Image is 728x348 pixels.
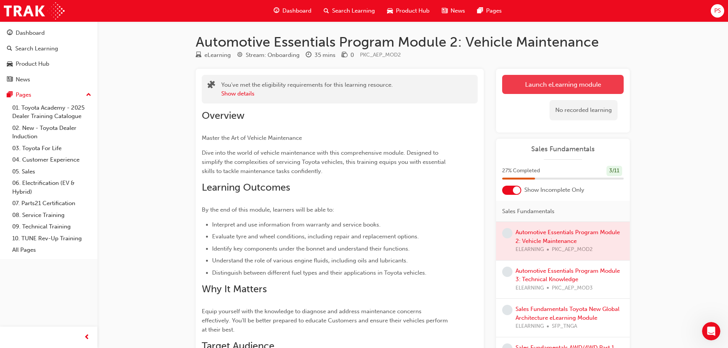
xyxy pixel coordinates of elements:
span: Identify key components under the bonnet and understand their functions. [212,245,410,252]
a: Search Learning [3,42,94,56]
span: Equip yourself with the knowledge to diagnose and address maintenance concerns effectively. You'l... [202,308,449,333]
div: Stream [237,50,300,60]
span: learningRecordVerb_NONE-icon [502,228,512,238]
div: No recorded learning [550,100,618,120]
span: car-icon [387,6,393,16]
span: Dive into the world of vehicle maintenance with this comprehensive module. Designed to simplify t... [202,149,447,175]
button: PS [711,4,724,18]
a: guage-iconDashboard [268,3,318,19]
span: clock-icon [306,52,311,59]
a: All Pages [9,244,94,256]
span: Pages [486,6,502,15]
div: Pages [16,91,31,99]
div: eLearning [204,51,231,60]
span: Distinguish between different fuel types and their applications in Toyota vehicles. [212,269,426,276]
div: Stream: Onboarding [246,51,300,60]
span: Search Learning [332,6,375,15]
div: Dashboard [16,29,45,37]
span: Sales Fundamentals [502,207,555,216]
a: 04. Customer Experience [9,154,94,166]
span: pages-icon [7,92,13,99]
div: You've met the eligibility requirements for this learning resource. [221,81,393,98]
div: Price [342,50,354,60]
a: Launch eLearning module [502,75,624,94]
a: 09. Technical Training [9,221,94,233]
a: 10. TUNE Rev-Up Training [9,233,94,244]
a: Product Hub [3,57,94,71]
a: 03. Toyota For Life [9,142,94,154]
a: Sales Fundamentals Toyota New Global Architecture eLearning Module [516,306,619,321]
span: learningRecordVerb_NONE-icon [502,305,512,315]
span: Overview [202,110,245,121]
a: Automotive Essentials Program Module 3: Technical Knowledge [516,267,620,283]
span: PS [714,6,721,15]
div: Type [196,50,231,60]
button: DashboardSearch LearningProduct HubNews [3,24,94,88]
span: ELEARNING [516,284,544,293]
span: learningResourceType_ELEARNING-icon [196,52,201,59]
span: Product Hub [396,6,430,15]
button: Pages [3,88,94,102]
span: news-icon [7,76,13,83]
a: 05. Sales [9,166,94,178]
span: Learning Outcomes [202,181,290,193]
div: 35 mins [315,51,336,60]
span: up-icon [86,90,91,100]
span: Interpret and use information from warranty and service books. [212,221,381,228]
span: 27 % Completed [502,167,540,175]
a: Sales Fundamentals [502,145,624,154]
a: 02. New - Toyota Dealer Induction [9,122,94,142]
span: pages-icon [477,6,483,16]
span: money-icon [342,52,347,59]
span: By the end of this module, learners will be able to: [202,206,334,213]
span: Understand the role of various engine fluids, including oils and lubricants. [212,257,408,264]
span: Show Incomplete Only [524,186,584,194]
span: Evaluate tyre and wheel conditions, including repair and replacement options. [212,233,419,240]
div: Duration [306,50,336,60]
span: guage-icon [274,6,279,16]
span: target-icon [237,52,243,59]
iframe: Intercom live chat [702,322,720,340]
a: search-iconSearch Learning [318,3,381,19]
a: News [3,73,94,87]
div: News [16,75,30,84]
span: puzzle-icon [208,81,215,90]
img: Trak [4,2,65,19]
div: 0 [350,51,354,60]
span: SFP_TNGA [552,322,577,331]
span: learningRecordVerb_NONE-icon [502,267,512,277]
div: 3 / 11 [606,166,622,176]
span: search-icon [7,45,12,52]
span: Master the Art of Vehicle Maintenance [202,134,302,141]
span: guage-icon [7,30,13,37]
span: ELEARNING [516,322,544,331]
a: 07. Parts21 Certification [9,197,94,209]
span: news-icon [442,6,448,16]
span: prev-icon [84,333,90,342]
span: search-icon [324,6,329,16]
span: News [451,6,465,15]
a: 01. Toyota Academy - 2025 Dealer Training Catalogue [9,102,94,122]
button: Show details [221,89,255,98]
span: PKC_AEP_MOD3 [552,284,593,293]
div: Product Hub [16,60,49,68]
a: 08. Service Training [9,209,94,221]
span: Dashboard [282,6,311,15]
span: car-icon [7,61,13,68]
a: car-iconProduct Hub [381,3,436,19]
span: Why It Matters [202,283,267,295]
a: pages-iconPages [471,3,508,19]
span: Learning resource code [360,52,401,58]
a: news-iconNews [436,3,471,19]
h1: Automotive Essentials Program Module 2: Vehicle Maintenance [196,34,630,50]
div: Search Learning [15,44,58,53]
a: 06. Electrification (EV & Hybrid) [9,177,94,197]
a: Dashboard [3,26,94,40]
